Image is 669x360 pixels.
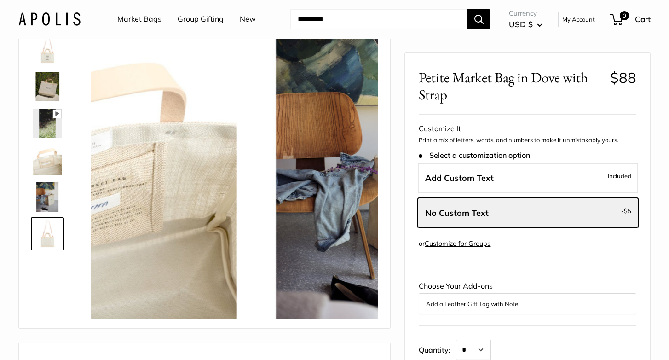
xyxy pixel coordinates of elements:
[18,12,81,26] img: Apolis
[419,337,456,360] label: Quantity:
[610,69,636,87] span: $88
[33,35,62,64] img: Petite Market Bag in Dove with Strap
[419,151,530,160] span: Select a customization option
[419,238,490,250] div: or
[33,109,62,138] img: Petite Market Bag in Dove with Strap
[419,136,636,145] p: Print a mix of letters, words, and numbers to make it unmistakably yours.
[509,19,533,29] span: USD $
[290,9,467,29] input: Search...
[419,69,603,103] span: Petite Market Bag in Dove with Strap
[509,7,542,20] span: Currency
[621,205,631,216] span: -
[426,298,629,309] button: Add a Leather Gift Tag with Note
[419,122,636,136] div: Customize It
[31,180,64,214] a: Petite Market Bag in Dove with Strap
[418,163,638,193] label: Add Custom Text
[31,33,64,66] a: Petite Market Bag in Dove with Strap
[608,170,631,181] span: Included
[467,9,490,29] button: Search
[31,217,64,250] a: Petite Market Bag in Dove with Strap
[240,12,256,26] a: New
[418,198,638,228] label: Leave Blank
[178,12,224,26] a: Group Gifting
[509,17,542,32] button: USD $
[33,145,62,175] img: Petite Market Bag in Dove with Strap
[425,173,494,183] span: Add Custom Text
[562,14,595,25] a: My Account
[620,11,629,20] span: 0
[33,219,62,249] img: Petite Market Bag in Dove with Strap
[117,12,161,26] a: Market Bags
[240,35,524,319] img: Petite Market Bag in Dove with Strap
[425,239,490,248] a: Customize for Groups
[33,72,62,101] img: Petite Market Bag in Dove with Strap
[31,144,64,177] a: Petite Market Bag in Dove with Strap
[31,70,64,103] a: Petite Market Bag in Dove with Strap
[31,107,64,140] a: Petite Market Bag in Dove with Strap
[611,12,651,27] a: 0 Cart
[419,279,636,314] div: Choose Your Add-ons
[635,14,651,24] span: Cart
[33,182,62,212] img: Petite Market Bag in Dove with Strap
[624,207,631,215] span: $5
[425,208,489,218] span: No Custom Text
